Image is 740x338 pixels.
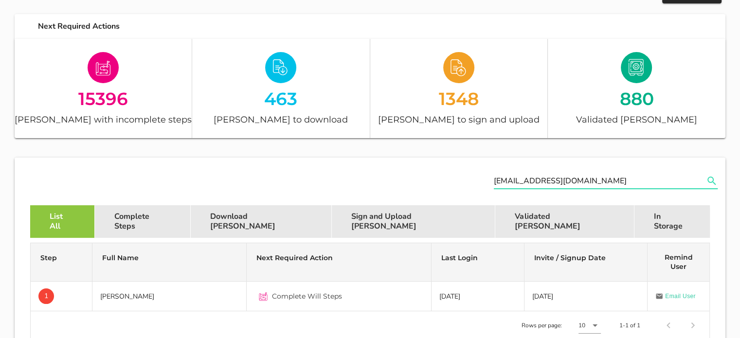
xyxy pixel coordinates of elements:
a: Email User [655,291,696,301]
div: Complete Steps [95,205,191,238]
span: Last Login [441,253,478,262]
div: [PERSON_NAME] with incomplete steps [15,112,192,126]
div: Sign and Upload [PERSON_NAME] [332,205,495,238]
span: Full Name [102,253,139,262]
span: Invite / Signup Date [534,253,606,262]
div: 10Rows per page: [578,318,601,333]
th: Invite / Signup Date: Not sorted. Activate to sort ascending. [524,243,648,282]
div: Validated [PERSON_NAME] [495,205,634,238]
th: Next Required Action: Not sorted. Activate to sort ascending. [247,243,432,282]
div: 463 [192,90,369,107]
div: [PERSON_NAME] to download [192,112,369,126]
span: Email User [665,291,696,301]
span: [DATE] [532,292,553,301]
span: Remind User [665,253,693,271]
div: Next Required Actions [30,14,725,39]
div: In Storage [634,205,710,238]
span: Step [40,253,57,262]
div: [PERSON_NAME] to sign and upload [370,112,547,126]
div: 1348 [370,90,547,107]
td: [DATE] [432,282,524,311]
div: Download [PERSON_NAME] [191,205,332,238]
div: List All [30,205,95,238]
span: 1 [44,288,48,304]
th: Last Login: Not sorted. Activate to sort ascending. [432,243,524,282]
button: Search name, email, testator ID or ID number appended action [703,175,721,187]
div: 1-1 of 1 [619,321,640,330]
th: Full Name: Not sorted. Activate to sort ascending. [92,243,247,282]
span: Complete Will Steps [272,291,342,301]
td: [PERSON_NAME] [92,282,247,311]
div: 10 [578,321,585,330]
span: Next Required Action [256,253,333,262]
th: Remind User [648,243,709,282]
div: Validated [PERSON_NAME] [548,112,725,126]
div: 15396 [15,90,192,107]
th: Step: Not sorted. Activate to sort ascending. [31,243,92,282]
div: 880 [548,90,725,107]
